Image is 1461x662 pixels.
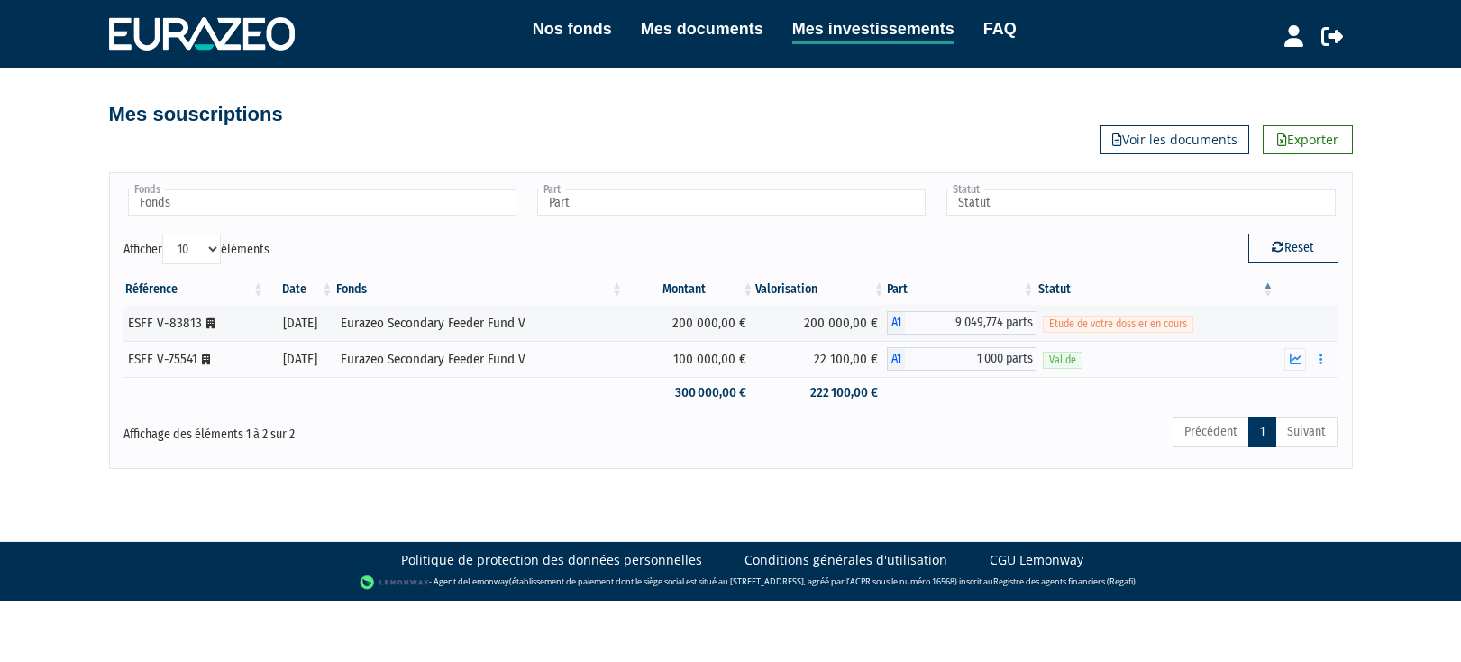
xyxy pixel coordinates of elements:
[1248,417,1276,447] a: 1
[983,16,1017,41] a: FAQ
[334,274,625,305] th: Fonds: activer pour trier la colonne par ordre croissant
[993,575,1136,587] a: Registre des agents financiers (Regafi)
[202,354,210,365] i: [Français] Personne morale
[533,16,612,41] a: Nos fonds
[625,377,755,409] td: 300 000,00 €
[887,274,1036,305] th: Part: activer pour trier la colonne par ordre croissant
[755,377,886,409] td: 222 100,00 €
[641,16,763,41] a: Mes documents
[1173,417,1249,447] a: Précédent
[625,341,755,377] td: 100 000,00 €
[755,305,886,341] td: 200 000,00 €
[625,274,755,305] th: Montant: activer pour trier la colonne par ordre croissant
[887,311,905,335] span: A1
[1100,125,1249,154] a: Voir les documents
[123,234,269,264] label: Afficher éléments
[128,350,260,369] div: ESFF V-75541
[1043,316,1193,333] span: Etude de votre dossier en cours
[905,311,1036,335] span: 9 049,774 parts
[755,274,886,305] th: Valorisation: activer pour trier la colonne par ordre croissant
[128,314,260,333] div: ESFF V-83813
[18,574,1443,592] div: - Agent de (établissement de paiement dont le siège social est situé au [STREET_ADDRESS], agréé p...
[887,347,905,371] span: A1
[360,574,429,592] img: logo-lemonway.png
[755,341,886,377] td: 22 100,00 €
[206,318,215,329] i: [Français] Personne morale
[123,274,267,305] th: Référence : activer pour trier la colonne par ordre croissant
[887,347,1036,371] div: A1 - Eurazeo Secondary Feeder Fund V
[1248,234,1338,262] button: Reset
[744,551,947,569] a: Conditions générales d'utilisation
[468,575,509,587] a: Lemonway
[1043,352,1082,369] span: Valide
[887,311,1036,335] div: A1 - Eurazeo Secondary Feeder Fund V
[401,551,702,569] a: Politique de protection des données personnelles
[990,551,1083,569] a: CGU Lemonway
[792,16,954,44] a: Mes investissements
[905,347,1036,371] span: 1 000 parts
[1263,125,1353,154] a: Exporter
[272,314,328,333] div: [DATE]
[341,350,618,369] div: Eurazeo Secondary Feeder Fund V
[109,17,295,50] img: 1732889491-logotype_eurazeo_blanc_rvb.png
[162,234,221,264] select: Afficheréléments
[625,305,755,341] td: 200 000,00 €
[1036,274,1276,305] th: Statut : activer pour trier la colonne par ordre d&eacute;croissant
[341,314,618,333] div: Eurazeo Secondary Feeder Fund V
[266,274,334,305] th: Date: activer pour trier la colonne par ordre croissant
[272,350,328,369] div: [DATE]
[123,415,614,444] div: Affichage des éléments 1 à 2 sur 2
[109,104,283,125] h4: Mes souscriptions
[1275,417,1338,447] a: Suivant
